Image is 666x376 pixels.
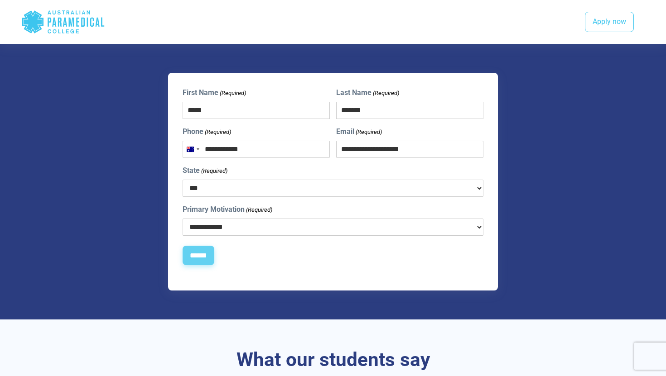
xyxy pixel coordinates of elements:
span: (Required) [219,89,246,98]
div: Australian Paramedical College [21,7,105,37]
button: Selected country [183,141,202,157]
span: (Required) [372,89,399,98]
span: (Required) [204,128,232,137]
label: Last Name [336,87,399,98]
label: Primary Motivation [183,204,272,215]
label: Phone [183,126,231,137]
span: (Required) [246,205,273,214]
a: Apply now [585,12,634,33]
h3: What our students say [68,348,598,371]
label: State [183,165,227,176]
span: (Required) [201,167,228,176]
label: Email [336,126,382,137]
label: First Name [183,87,246,98]
span: (Required) [355,128,382,137]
